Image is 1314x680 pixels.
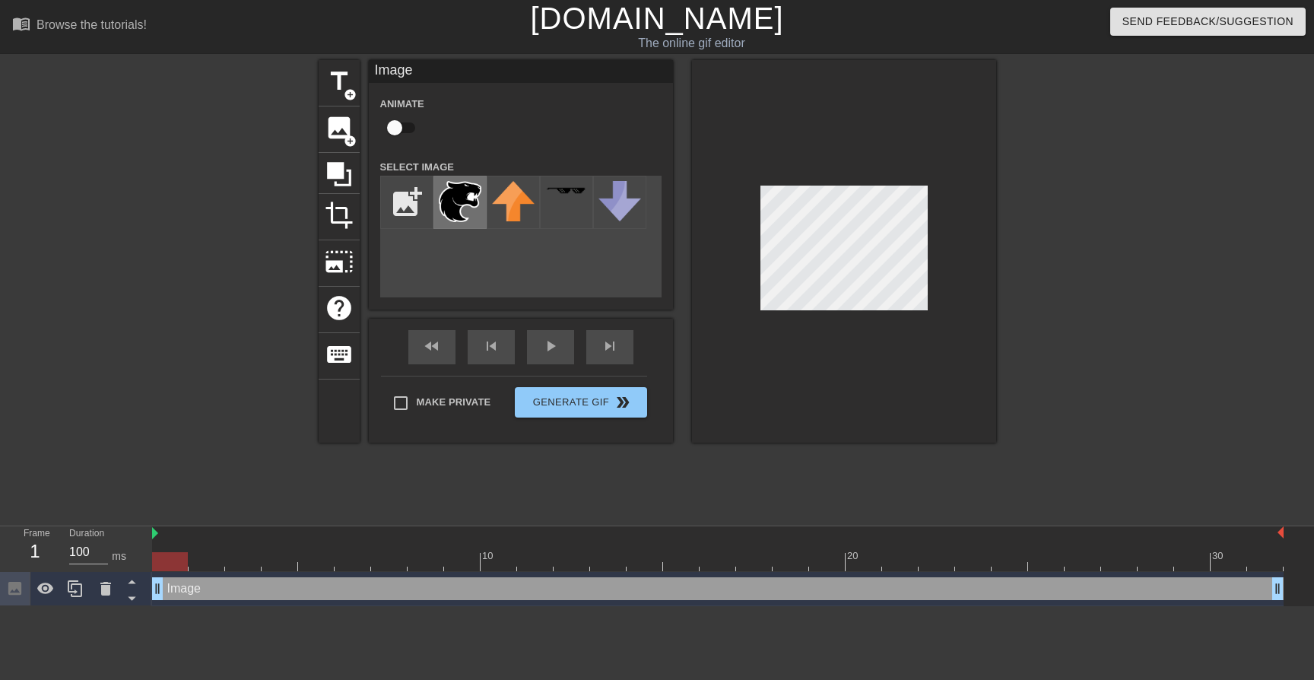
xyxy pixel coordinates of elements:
[325,201,354,230] span: crop
[515,387,646,418] button: Generate Gif
[24,538,46,565] div: 1
[446,34,938,52] div: The online gif editor
[530,2,783,35] a: [DOMAIN_NAME]
[36,18,147,31] div: Browse the tutorials!
[380,160,455,175] label: Select Image
[439,181,481,222] img: pbfqE-Furia_Esports_logo.png
[1122,12,1293,31] span: Send Feedback/Suggestion
[325,247,354,276] span: photo_size_select_large
[1212,548,1226,564] div: 30
[417,395,491,410] span: Make Private
[1110,8,1306,36] button: Send Feedback/Suggestion
[112,548,126,564] div: ms
[601,337,619,355] span: skip_next
[1270,581,1285,596] span: drag_handle
[614,393,632,411] span: double_arrow
[150,581,165,596] span: drag_handle
[1277,526,1284,539] img: bound-end.png
[482,337,500,355] span: skip_previous
[325,294,354,323] span: help
[12,526,58,570] div: Frame
[847,548,861,564] div: 20
[325,340,354,369] span: keyboard
[380,97,424,112] label: Animate
[325,113,354,142] span: image
[344,88,357,101] span: add_circle
[541,337,560,355] span: play_arrow
[521,393,640,411] span: Generate Gif
[598,181,641,221] img: downvote.png
[492,181,535,221] img: upvote.png
[12,14,147,38] a: Browse the tutorials!
[545,186,588,195] img: deal-with-it.png
[369,60,673,83] div: Image
[423,337,441,355] span: fast_rewind
[344,135,357,148] span: add_circle
[12,14,30,33] span: menu_book
[325,67,354,96] span: title
[69,529,104,539] label: Duration
[482,548,496,564] div: 10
